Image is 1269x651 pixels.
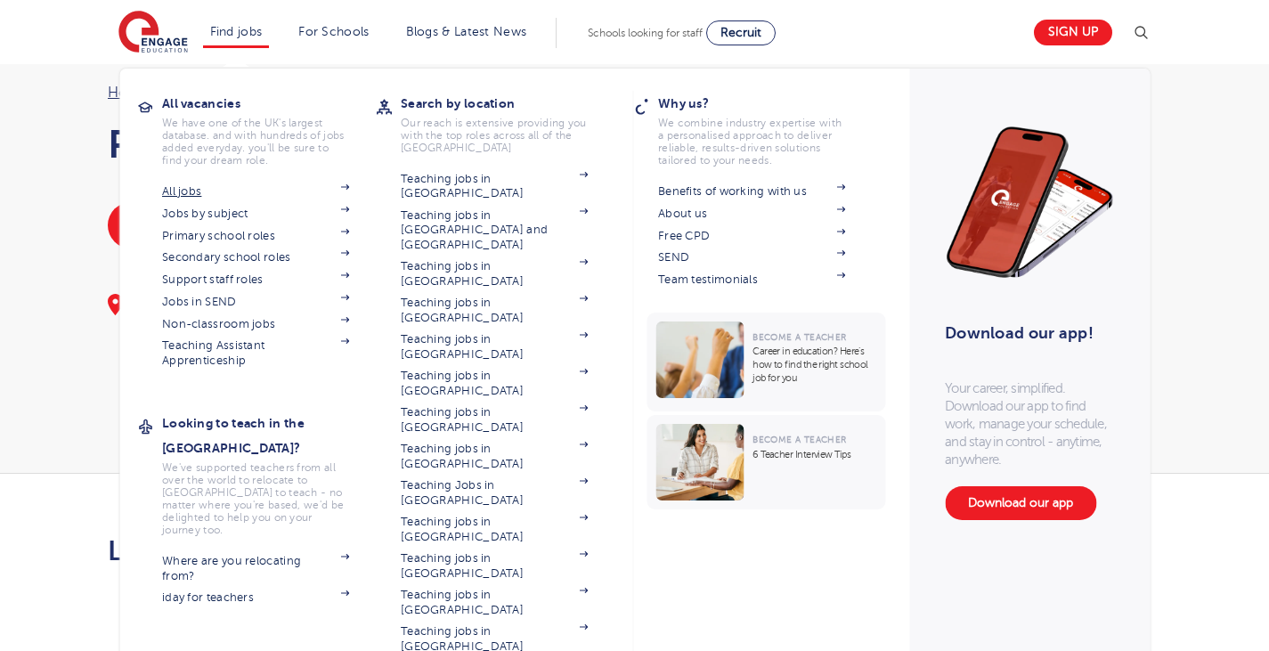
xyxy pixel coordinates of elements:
[401,259,588,289] a: Teaching jobs in [GEOGRAPHIC_DATA]
[401,551,588,581] a: Teaching jobs in [GEOGRAPHIC_DATA]
[210,25,263,38] a: Find jobs
[658,184,845,199] a: Benefits of working with us
[401,442,588,471] a: Teaching jobs in [GEOGRAPHIC_DATA]
[401,332,588,362] a: Teaching jobs in [GEOGRAPHIC_DATA]
[647,313,890,411] a: Become a TeacherCareer in education? Here’s how to find the right school job for you
[401,91,614,116] h3: Search by location
[752,345,876,385] p: Career in education? Here’s how to find the right school job for you
[945,486,1096,520] a: Download our app
[162,317,349,331] a: Non-classroom jobs
[658,91,872,167] a: Why us?We combine industry expertise with a personalised approach to deliver reliable, results-dr...
[108,536,801,566] h2: Let us know more about you!
[401,91,614,154] a: Search by locationOur reach is extensive providing you with the top roles across all of the [GEOG...
[401,478,588,508] a: Teaching Jobs in [GEOGRAPHIC_DATA]
[162,91,376,116] h3: All vacancies
[406,25,527,38] a: Blogs & Latest News
[162,590,349,605] a: iday for teachers
[945,379,1114,468] p: Your career, simplified. Download our app to find work, manage your schedule, and stay in control...
[118,11,188,55] img: Engage Education
[162,207,349,221] a: Jobs by subject
[401,117,588,154] p: Our reach is extensive providing you with the top roles across all of the [GEOGRAPHIC_DATA]
[108,294,617,394] div: It won’t take long. We just need a few brief details and then one of our friendly team members wi...
[647,415,890,509] a: Become a Teacher6 Teacher Interview Tips
[658,117,845,167] p: We combine industry expertise with a personalised approach to deliver reliable, results-driven so...
[945,313,1106,353] h3: Download our app!
[1034,20,1112,45] a: Sign up
[706,20,776,45] a: Recruit
[401,172,588,201] a: Teaching jobs in [GEOGRAPHIC_DATA]
[401,588,588,617] a: Teaching jobs in [GEOGRAPHIC_DATA]
[401,405,588,435] a: Teaching jobs in [GEOGRAPHIC_DATA]
[162,411,376,460] h3: Looking to teach in the [GEOGRAPHIC_DATA]?
[752,448,876,461] p: 6 Teacher Interview Tips
[752,435,846,444] span: Become a Teacher
[162,411,376,536] a: Looking to teach in the [GEOGRAPHIC_DATA]?We've supported teachers from all over the world to rel...
[162,250,349,264] a: Secondary school roles
[401,369,588,398] a: Teaching jobs in [GEOGRAPHIC_DATA]
[162,117,349,167] p: We have one of the UK's largest database. and with hundreds of jobs added everyday. you'll be sur...
[401,515,588,544] a: Teaching jobs in [GEOGRAPHIC_DATA]
[162,295,349,309] a: Jobs in SEND
[588,27,703,39] span: Schools looking for staff
[658,229,845,243] a: Free CPD
[108,85,149,101] a: Home
[720,26,761,39] span: Recruit
[108,81,617,104] nav: breadcrumb
[108,122,617,167] h1: Register with us [DATE]!
[658,273,845,287] a: Team testimonials
[658,207,845,221] a: About us
[162,273,349,287] a: Support staff roles
[401,296,588,325] a: Teaching jobs in [GEOGRAPHIC_DATA]
[658,250,845,264] a: SEND
[162,184,349,199] a: All jobs
[658,91,872,116] h3: Why us?
[162,554,349,583] a: Where are you relocating from?
[298,25,369,38] a: For Schools
[162,461,349,536] p: We've supported teachers from all over the world to relocate to [GEOGRAPHIC_DATA] to teach - no m...
[752,332,846,342] span: Become a Teacher
[108,202,308,248] a: Benefits of working with us
[162,338,349,368] a: Teaching Assistant Apprenticeship
[162,229,349,243] a: Primary school roles
[401,208,588,252] a: Teaching jobs in [GEOGRAPHIC_DATA] and [GEOGRAPHIC_DATA]
[162,91,376,167] a: All vacanciesWe have one of the UK's largest database. and with hundreds of jobs added everyday. ...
